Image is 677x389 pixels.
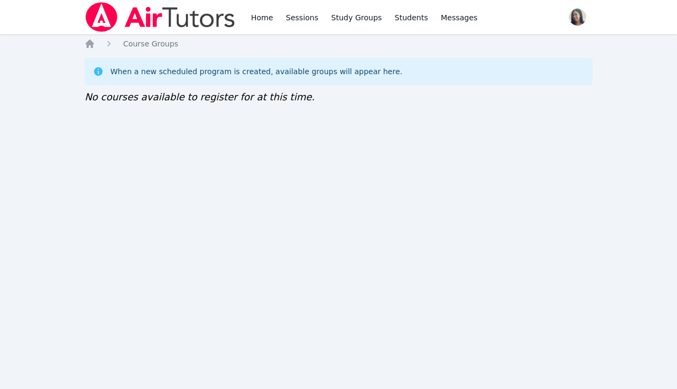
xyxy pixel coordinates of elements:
a: Course Groups [123,38,178,49]
span: Messages [441,12,478,23]
span: No courses available to register for at this time. [84,91,315,102]
div: When a new scheduled program is created, available groups will appear here. [110,66,402,77]
span: Course Groups [123,39,178,48]
nav: Breadcrumb [84,38,592,49]
img: Air Tutors [84,2,236,32]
